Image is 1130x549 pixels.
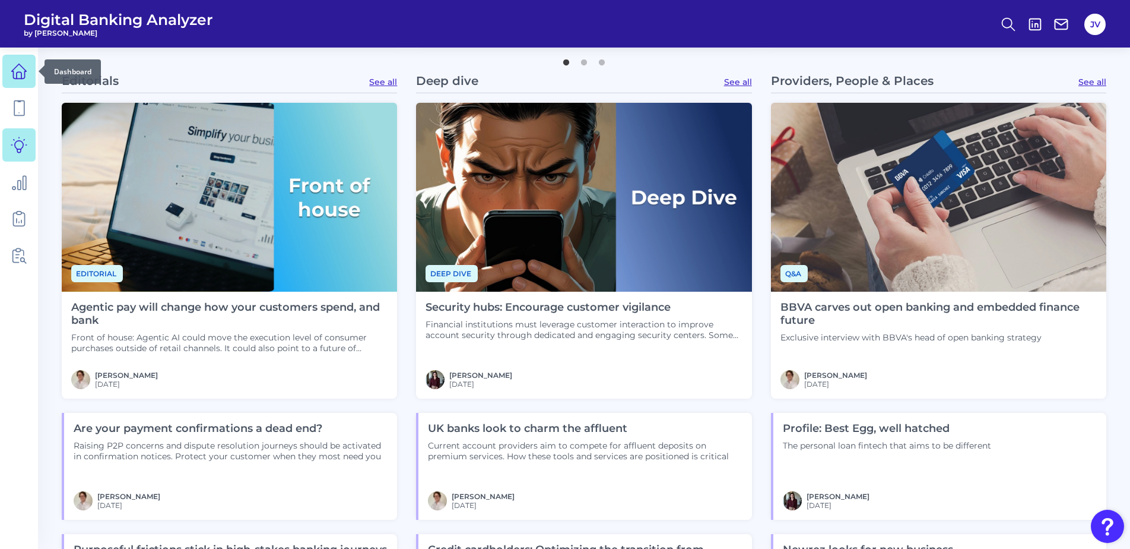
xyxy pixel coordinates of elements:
div: Dashboard [45,59,101,84]
a: [PERSON_NAME] [97,492,160,501]
a: [PERSON_NAME] [807,492,869,501]
p: Deep dive [416,74,478,88]
img: MIchael McCaw [428,491,447,510]
span: [DATE] [452,501,515,510]
a: [PERSON_NAME] [449,371,512,380]
h4: Profile: Best Egg, well hatched [783,422,991,436]
p: Financial institutions must leverage customer interaction to improve account security through ded... [426,319,742,340]
img: MIchael McCaw [74,491,93,510]
h4: Security hubs: Encourage customer vigilance [426,301,742,314]
img: RNFetchBlobTmp_0b8yx2vy2p867rz195sbp4h.png [783,491,802,510]
span: Deep dive [426,265,478,282]
span: [DATE] [95,380,158,389]
a: [PERSON_NAME] [95,371,158,380]
span: by [PERSON_NAME] [24,29,213,37]
a: See all [1078,77,1106,87]
p: Providers, People & Places [771,74,934,88]
a: Deep dive [426,267,478,279]
a: See all [724,77,752,87]
a: [PERSON_NAME] [452,492,515,501]
button: JV [1084,14,1106,35]
span: [DATE] [97,501,160,510]
button: 1 [560,53,572,65]
p: The personal loan fintech that aims to be different [783,440,991,451]
a: Q&A [780,267,808,279]
img: Tarjeta-de-credito-BBVA.jpg [771,103,1106,292]
p: Exclusive interview with BBVA's head of open banking strategy [780,332,1097,343]
button: 2 [578,53,590,65]
span: [DATE] [807,501,869,510]
img: MIchael McCaw [780,370,799,389]
p: Current account providers aim to compete for affluent deposits on premium services. How these too... [428,440,742,462]
button: Open Resource Center [1091,510,1124,543]
h4: Are your payment confirmations a dead end? [74,422,388,436]
span: [DATE] [449,380,512,389]
button: 3 [596,53,608,65]
img: MIchael McCaw [71,370,90,389]
span: [DATE] [804,380,867,389]
span: Q&A [780,265,808,282]
span: Editorial [71,265,123,282]
img: Front of House with Right Label (4).png [62,103,397,292]
h4: Agentic pay will change how your customers spend, and bank [71,301,388,327]
a: [PERSON_NAME] [804,371,867,380]
h4: UK banks look to charm the affluent [428,422,742,436]
p: Front of house: Agentic AI could move the execution level of consumer purchases outside of retail... [71,332,388,354]
a: Editorial [71,267,123,279]
h4: BBVA carves out open banking and embedded finance future [780,301,1097,327]
p: Raising P2P concerns and dispute resolution journeys should be activated in confirmation notices.... [74,440,388,462]
span: Digital Banking Analyzer [24,11,213,29]
img: RNFetchBlobTmp_0b8yx2vy2p867rz195sbp4h.png [426,370,445,389]
img: Deep Dives with Right Label.png [416,103,751,292]
a: See all [369,77,397,87]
